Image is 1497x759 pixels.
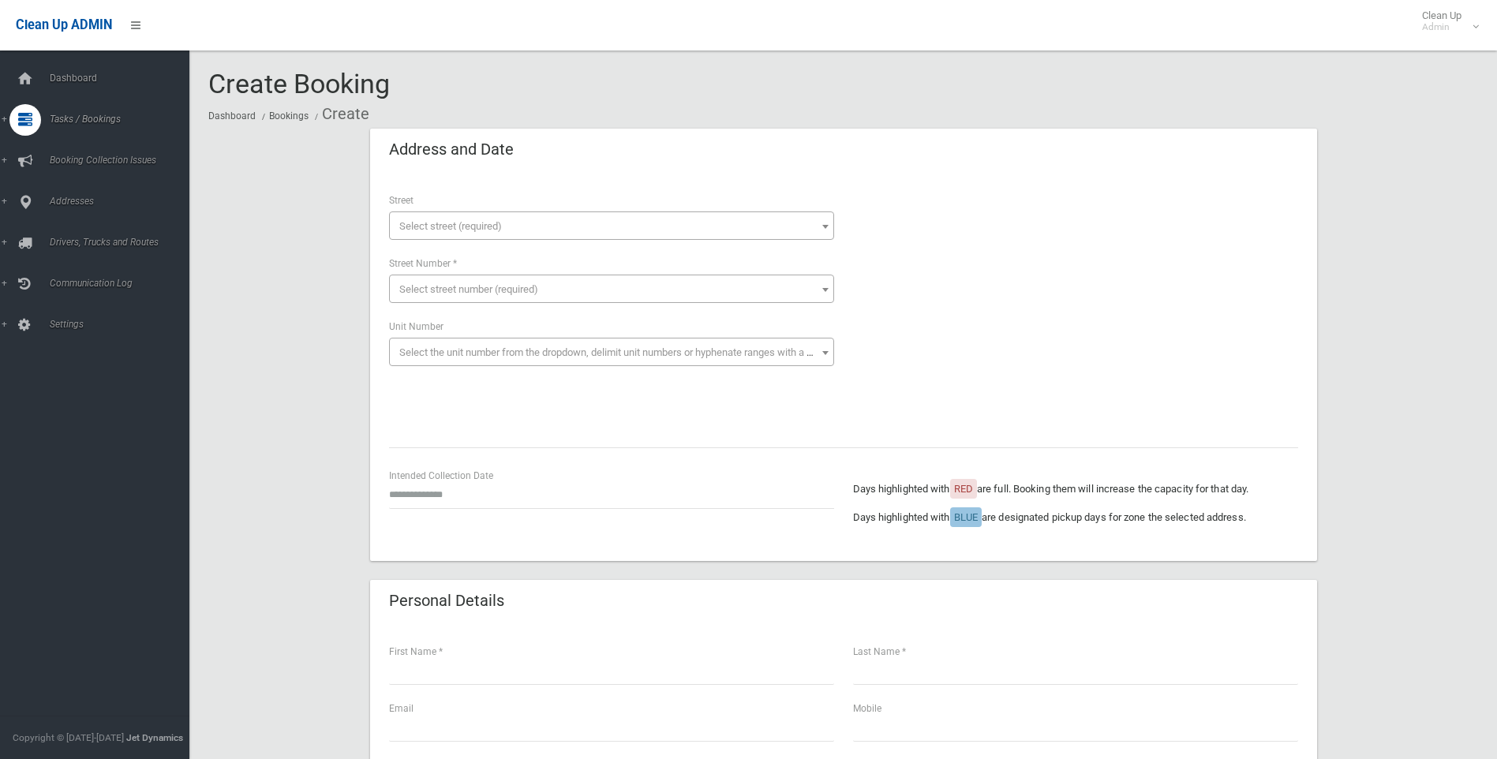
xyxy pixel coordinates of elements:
small: Admin [1422,21,1461,33]
span: Dashboard [45,73,201,84]
span: Settings [45,319,201,330]
span: Booking Collection Issues [45,155,201,166]
p: Days highlighted with are designated pickup days for zone the selected address. [853,508,1298,527]
span: Tasks / Bookings [45,114,201,125]
span: BLUE [954,511,978,523]
a: Bookings [269,110,309,122]
span: Communication Log [45,278,201,289]
a: Dashboard [208,110,256,122]
strong: Jet Dynamics [126,732,183,743]
span: Clean Up ADMIN [16,17,112,32]
header: Personal Details [370,585,523,616]
span: Drivers, Trucks and Routes [45,237,201,248]
span: Clean Up [1414,9,1477,33]
span: RED [954,483,973,495]
span: Select the unit number from the dropdown, delimit unit numbers or hyphenate ranges with a comma [399,346,840,358]
span: Addresses [45,196,201,207]
li: Create [311,99,369,129]
header: Address and Date [370,134,533,165]
span: Select street (required) [399,220,502,232]
span: Copyright © [DATE]-[DATE] [13,732,124,743]
p: Days highlighted with are full. Booking them will increase the capacity for that day. [853,480,1298,499]
span: Select street number (required) [399,283,538,295]
span: Create Booking [208,68,390,99]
